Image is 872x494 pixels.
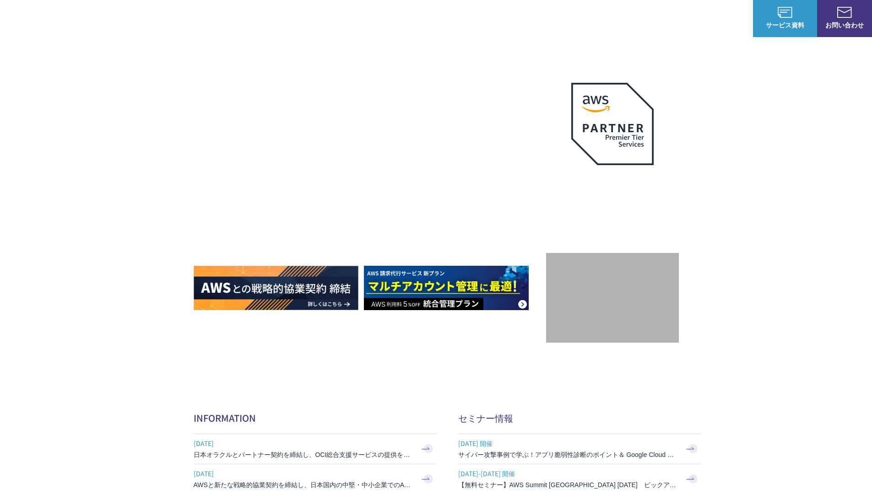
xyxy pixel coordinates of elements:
[477,14,511,23] p: サービス
[571,83,654,165] img: AWSプレミアティアサービスパートナー
[458,450,678,459] h3: サイバー攻撃事例で学ぶ！アプリ脆弱性診断のポイント＆ Google Cloud セキュリティ対策
[194,480,413,489] h3: AWSと新たな戦略的協業契約を締結し、日本国内の中堅・中小企業でのAWS活用を加速
[458,411,701,424] h2: セミナー情報
[837,7,852,18] img: お問い合わせ
[194,101,546,141] p: AWSの導入からコスト削減、 構成・運用の最適化からデータ活用まで 規模や業種業態を問わない マネージドサービスで
[560,176,665,211] p: 最上位プレミアティア サービスパートナー
[194,464,436,494] a: [DATE] AWSと新たな戦略的協業契約を締結し、日本国内の中堅・中小企業でのAWS活用を加速
[665,14,700,23] p: ナレッジ
[602,176,623,189] em: AWS
[458,464,701,494] a: [DATE]-[DATE] 開催 【無料セミナー】AWS Summit [GEOGRAPHIC_DATA] [DATE] ピックアップセッション
[194,266,358,310] img: AWSとの戦略的協業契約 締結
[194,434,436,464] a: [DATE] 日本オラクルとパートナー契約を締結し、OCI総合支援サービスの提供を開始
[194,150,546,238] h1: AWS ジャーニーの 成功を実現
[564,267,661,333] img: 契約件数
[718,14,744,23] a: ログイン
[364,266,529,310] img: AWS請求代行サービス 統合管理プラン
[14,7,172,29] a: AWS総合支援サービス C-Chorus NHN テコラスAWS総合支援サービス
[778,7,792,18] img: AWS総合支援サービス C-Chorus サービス資料
[530,14,603,23] p: 業種別ソリューション
[458,436,678,450] span: [DATE] 開催
[105,9,172,28] span: NHN テコラス AWS総合支援サービス
[458,480,678,489] h3: 【無料セミナー】AWS Summit [GEOGRAPHIC_DATA] [DATE] ピックアップセッション
[194,436,413,450] span: [DATE]
[458,467,678,480] span: [DATE]-[DATE] 開催
[458,434,701,464] a: [DATE] 開催 サイバー攻撃事例で学ぶ！アプリ脆弱性診断のポイント＆ Google Cloud セキュリティ対策
[753,20,817,30] span: サービス資料
[621,14,647,23] a: 導入事例
[194,411,436,424] h2: INFORMATION
[194,450,413,459] h3: 日本オラクルとパートナー契約を締結し、OCI総合支援サービスの提供を開始
[436,14,458,23] p: 強み
[817,20,872,30] span: お問い合わせ
[194,467,413,480] span: [DATE]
